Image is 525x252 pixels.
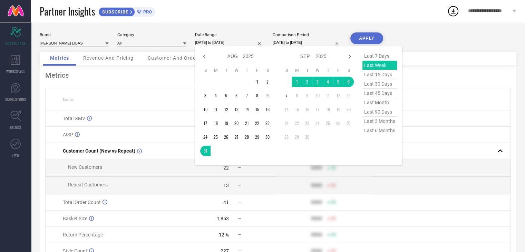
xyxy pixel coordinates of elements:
td: Tue Aug 05 2025 [221,90,231,101]
input: Select date range [195,39,264,46]
span: — [238,165,241,170]
div: 13 [223,183,229,188]
td: Sun Sep 14 2025 [281,104,292,115]
td: Sat Sep 27 2025 [343,118,354,128]
span: 50 [331,200,336,205]
th: Friday [333,68,343,73]
td: Wed Sep 24 2025 [312,118,323,128]
td: Sat Aug 16 2025 [262,104,273,115]
th: Monday [211,68,221,73]
td: Thu Aug 07 2025 [242,90,252,101]
td: Wed Sep 17 2025 [312,104,323,115]
td: Wed Aug 06 2025 [231,90,242,101]
td: Tue Aug 26 2025 [221,132,231,142]
span: Revenue And Pricing [83,55,134,61]
td: Sun Aug 10 2025 [200,104,211,115]
td: Sun Sep 28 2025 [281,132,292,142]
span: 50 [331,165,336,170]
a: SUBSCRIBEPRO [98,6,155,17]
span: PRO [142,9,152,14]
span: Total GMV [63,116,85,121]
span: Basket Size [63,216,87,221]
th: Sunday [200,68,211,73]
span: last 30 days [362,79,397,89]
span: WORKSPACE [6,69,25,74]
div: 41 [223,200,229,205]
td: Tue Sep 30 2025 [302,132,312,142]
td: Thu Aug 28 2025 [242,132,252,142]
th: Sunday [281,68,292,73]
td: Sun Aug 31 2025 [200,146,211,156]
td: Mon Sep 22 2025 [292,118,302,128]
span: last 90 days [362,107,397,117]
span: TRENDS [10,125,21,130]
td: Thu Aug 14 2025 [242,104,252,115]
td: Sun Aug 03 2025 [200,90,211,101]
td: Sun Aug 24 2025 [200,132,211,142]
th: Saturday [262,68,273,73]
th: Wednesday [231,68,242,73]
span: last 7 days [362,51,397,61]
th: Tuesday [302,68,312,73]
td: Tue Sep 02 2025 [302,77,312,87]
td: Thu Sep 04 2025 [323,77,333,87]
td: Sat Sep 20 2025 [343,104,354,115]
td: Fri Sep 26 2025 [333,118,343,128]
td: Mon Aug 11 2025 [211,104,221,115]
td: Fri Aug 01 2025 [252,77,262,87]
span: Metrics [50,55,69,61]
div: 9999 [311,200,322,205]
td: Sat Aug 09 2025 [262,90,273,101]
button: APPLY [350,32,383,44]
td: Sun Sep 21 2025 [281,118,292,128]
td: Tue Sep 23 2025 [302,118,312,128]
span: Customer Count (New vs Repeat) [63,148,135,154]
th: Friday [252,68,262,73]
span: — [238,232,241,237]
span: Partner Insights [40,4,95,18]
td: Tue Sep 16 2025 [302,104,312,115]
span: AISP [63,132,73,137]
td: Mon Sep 29 2025 [292,132,302,142]
td: Wed Sep 10 2025 [312,90,323,101]
td: Thu Sep 11 2025 [323,90,333,101]
td: Thu Aug 21 2025 [242,118,252,128]
td: Mon Aug 18 2025 [211,118,221,128]
div: 9999 [311,232,322,238]
td: Mon Sep 01 2025 [292,77,302,87]
input: Select comparison period [273,39,342,46]
th: Tuesday [221,68,231,73]
span: last 15 days [362,70,397,79]
span: last 3 months [362,117,397,126]
span: 50 [331,216,336,221]
td: Fri Sep 19 2025 [333,104,343,115]
span: last 45 days [362,89,397,98]
td: Sat Aug 30 2025 [262,132,273,142]
div: Comparison Period [273,32,342,37]
td: Thu Sep 18 2025 [323,104,333,115]
span: Return Percentage [63,232,103,238]
td: Fri Aug 08 2025 [252,90,262,101]
span: SCORECARDS [6,41,26,46]
div: 12 % [219,232,229,238]
span: Customer And Orders [148,55,201,61]
td: Fri Aug 29 2025 [252,132,262,142]
span: New Customers [68,164,102,170]
td: Wed Aug 27 2025 [231,132,242,142]
td: Fri Aug 15 2025 [252,104,262,115]
span: last 6 months [362,126,397,135]
span: Name [63,97,74,102]
div: Next month [346,52,354,61]
td: Tue Aug 12 2025 [221,104,231,115]
td: Sun Aug 17 2025 [200,118,211,128]
td: Mon Sep 08 2025 [292,90,302,101]
div: 9999 [311,183,322,188]
td: Wed Aug 20 2025 [231,118,242,128]
div: Previous month [200,52,208,61]
div: Metrics [45,71,511,79]
div: 9999 [311,165,322,171]
th: Saturday [343,68,354,73]
span: — [238,200,241,205]
div: Brand [40,32,109,37]
div: Open download list [447,5,459,17]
